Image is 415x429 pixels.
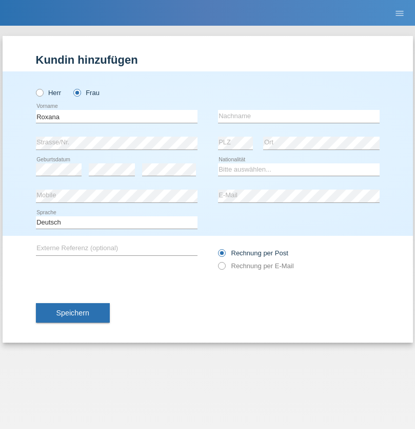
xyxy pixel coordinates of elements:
a: menu [389,10,410,16]
input: Herr [36,89,43,96]
h1: Kundin hinzufügen [36,53,380,66]
input: Rechnung per E-Mail [218,262,225,275]
span: Speichern [56,309,89,317]
label: Herr [36,89,62,97]
input: Rechnung per Post [218,249,225,262]
label: Frau [73,89,100,97]
input: Frau [73,89,80,96]
button: Speichern [36,303,110,323]
label: Rechnung per E-Mail [218,262,294,270]
label: Rechnung per Post [218,249,288,257]
i: menu [394,8,405,18]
